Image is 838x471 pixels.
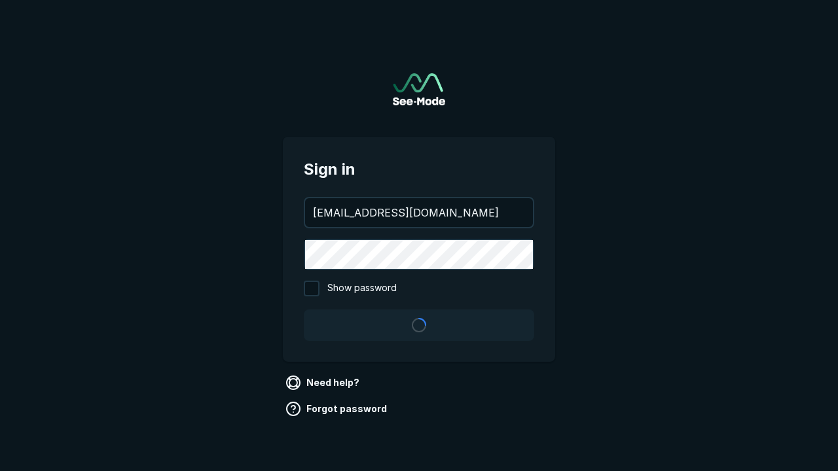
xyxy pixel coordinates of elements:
input: your@email.com [305,198,533,227]
a: Forgot password [283,398,392,419]
span: Sign in [304,158,534,181]
a: Need help? [283,372,365,393]
span: Show password [327,281,397,296]
a: Go to sign in [393,73,445,105]
img: See-Mode Logo [393,73,445,105]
